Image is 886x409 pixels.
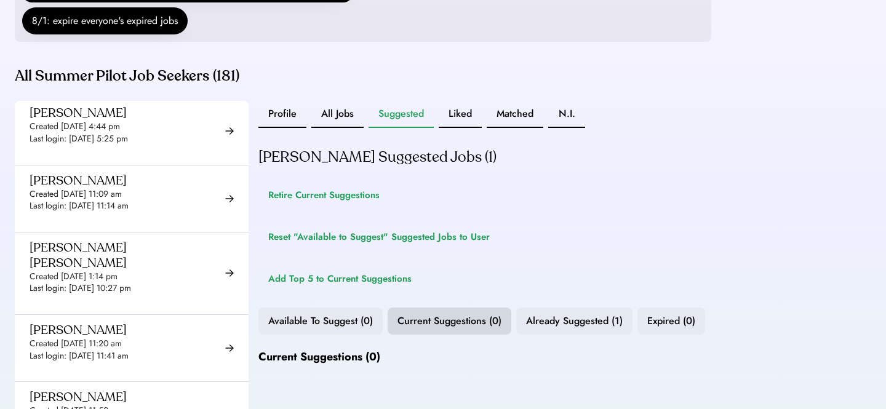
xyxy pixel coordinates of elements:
div: [PERSON_NAME] [30,173,127,188]
div: Last login: [DATE] 5:25 pm [30,133,128,145]
div: [PERSON_NAME] Suggested Jobs (1) [258,148,497,167]
div: Created [DATE] 4:44 pm [30,121,120,133]
div: [PERSON_NAME] [30,105,127,121]
img: arrow-right-black.svg [225,344,234,352]
button: Profile [258,101,306,128]
img: arrow-right-black.svg [225,269,234,277]
div: Last login: [DATE] 11:14 am [30,200,129,212]
button: Suggested [369,101,434,128]
div: [PERSON_NAME] [30,389,127,405]
button: Current Suggestions (0) [388,308,511,335]
button: N.I. [548,101,585,128]
div: Created [DATE] 11:20 am [30,338,122,350]
button: Liked [439,101,482,128]
img: arrow-right-black.svg [225,127,234,135]
div: Last login: [DATE] 11:41 am [30,350,129,362]
button: Retire Current Suggestions [258,182,389,209]
div: Last login: [DATE] 10:27 pm [30,282,131,295]
img: arrow-right-black.svg [225,194,234,203]
div: Created [DATE] 11:09 am [30,188,122,201]
button: All Jobs [311,101,364,128]
button: Available To Suggest (0) [258,308,383,335]
button: Reset "Available to Suggest" Suggested Jobs to User [258,224,500,251]
div: All Summer Pilot Job Seekers (181) [15,66,711,86]
button: Add Top 5 to Current Suggestions [258,266,421,293]
div: [PERSON_NAME] [30,322,127,338]
button: Matched [487,101,543,128]
div: Created [DATE] 1:14 pm [30,271,118,283]
button: Expired (0) [637,308,705,335]
div: Current Suggestions (0) [258,349,380,365]
button: Already Suggested (1) [516,308,633,335]
div: [PERSON_NAME] [PERSON_NAME] [30,240,223,271]
button: 8/1: expire everyone's expired jobs [22,7,188,34]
